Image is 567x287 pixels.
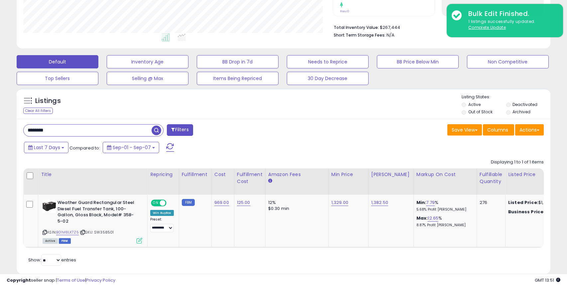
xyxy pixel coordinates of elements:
[334,25,379,30] b: Total Inventory Value:
[508,209,545,215] b: Business Price:
[24,142,68,153] button: Last 7 Days
[57,200,138,226] b: Weather Guard Rectangular Steel Diesel Fuel Transfer Tank, 100-Gallon, Gloss Black, Model# 358-5-02
[416,215,428,221] b: Max:
[17,72,98,85] button: Top Sellers
[43,200,56,213] img: 31ZL7hnUC1L._SL40_.jpg
[57,277,85,283] a: Terms of Use
[86,277,115,283] a: Privacy Policy
[214,199,229,206] a: 969.00
[17,55,98,68] button: Default
[508,200,563,206] div: $1,345.38
[463,19,558,31] div: 1 listings successfully updated.
[487,127,508,133] span: Columns
[413,168,477,195] th: The percentage added to the cost of goods (COGS) that forms the calculator for Min & Max prices.
[371,199,388,206] a: 1,382.50
[41,171,145,178] div: Title
[480,171,503,185] div: Fulfillable Quantity
[468,25,506,30] u: Complete Update
[107,55,188,68] button: Inventory Age
[59,238,71,244] span: FBM
[331,171,366,178] div: Min Price
[463,9,558,19] div: Bulk Edit Finished.
[331,199,348,206] a: 1,329.00
[107,72,188,85] button: Selling @ Max
[103,142,159,153] button: Sep-01 - Sep-07
[535,277,560,283] span: 2025-09-15 13:51 GMT
[56,230,79,235] a: B01M8LK7Z5
[268,200,323,206] div: 12%
[416,200,472,212] div: %
[416,223,472,228] p: 8.87% Profit [PERSON_NAME]
[416,215,472,228] div: %
[287,72,369,85] button: 30 Day Decrease
[268,171,326,178] div: Amazon Fees
[197,55,279,68] button: BB Drop in 7d
[416,171,474,178] div: Markup on Cost
[34,144,60,151] span: Last 7 Days
[28,257,76,263] span: Show: entries
[167,124,193,136] button: Filters
[426,199,435,206] a: 7.79
[512,109,530,115] label: Archived
[166,200,176,206] span: OFF
[483,124,514,136] button: Columns
[35,96,61,106] h5: Listings
[69,145,100,151] span: Compared to:
[237,199,250,206] a: 125.00
[43,238,58,244] span: All listings currently available for purchase on Amazon
[334,23,539,31] li: $267,444
[23,108,53,114] div: Clear All Filters
[43,200,142,243] div: ASIN:
[462,94,550,100] p: Listing States:
[515,124,544,136] button: Actions
[214,171,231,178] div: Cost
[377,55,459,68] button: BB Price Below Min
[268,178,272,184] small: Amazon Fees.
[152,200,160,206] span: ON
[340,9,349,13] small: Prev: 0
[7,277,31,283] strong: Copyright
[182,199,195,206] small: FBM
[468,109,493,115] label: Out of Stock
[468,102,481,107] label: Active
[480,200,500,206] div: 276
[508,209,563,215] div: $1329
[416,207,472,212] p: 5.68% Profit [PERSON_NAME]
[467,55,549,68] button: Non Competitive
[508,171,566,178] div: Listed Price
[491,159,544,165] div: Displaying 1 to 1 of 1 items
[447,124,482,136] button: Save View
[80,230,114,235] span: | SKU: SW358501
[334,32,386,38] b: Short Term Storage Fees:
[287,55,369,68] button: Needs to Reprice
[237,171,263,185] div: Fulfillment Cost
[371,171,411,178] div: [PERSON_NAME]
[113,144,151,151] span: Sep-01 - Sep-07
[387,32,395,38] span: N/A
[416,199,426,206] b: Min:
[150,210,174,216] div: Win BuyBox
[150,217,174,232] div: Preset:
[508,199,538,206] b: Listed Price:
[428,215,438,222] a: 12.65
[150,171,176,178] div: Repricing
[197,72,279,85] button: Items Being Repriced
[7,277,115,284] div: seller snap | |
[512,102,537,107] label: Deactivated
[268,206,323,212] div: $0.30 min
[182,171,209,178] div: Fulfillment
